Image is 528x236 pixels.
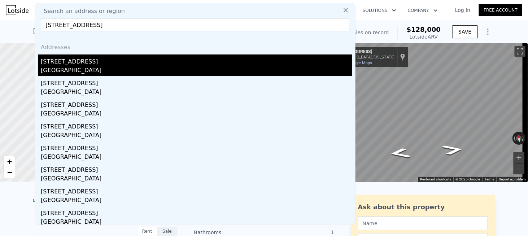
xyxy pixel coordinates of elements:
button: Solutions [357,4,402,17]
button: Show Options [481,25,495,39]
div: Addresses [38,37,352,54]
div: [GEOGRAPHIC_DATA] [41,88,352,98]
div: Map [330,43,528,182]
button: Rotate counterclockwise [512,132,516,145]
div: [STREET_ADDRESS] [41,184,352,196]
a: Zoom in [4,156,15,167]
div: [STREET_ADDRESS] [41,76,352,88]
div: [GEOGRAPHIC_DATA] [41,218,352,228]
div: No sales history record for this property. [33,205,178,218]
div: LISTING & SALE HISTORY [33,198,178,205]
a: Zoom out [4,167,15,178]
span: + [7,157,12,166]
div: [GEOGRAPHIC_DATA] [41,66,352,76]
button: Keyboard shortcuts [420,177,451,182]
a: Report a problem [499,177,526,181]
div: [STREET_ADDRESS] [41,141,352,153]
button: Rotate clockwise [522,132,526,145]
div: [STREET_ADDRESS] [41,119,352,131]
input: Enter an address, city, region, neighborhood or zip code [41,18,349,31]
div: [GEOGRAPHIC_DATA] [41,131,352,141]
span: $128,000 [407,26,441,33]
path: Go West, Catalina Rd [380,145,420,161]
button: Company [402,4,444,17]
span: © 2025 Google [455,177,480,181]
div: [STREET_ADDRESS] , [GEOGRAPHIC_DATA] , NC 28306 [33,26,206,36]
button: Zoom out [514,163,524,174]
div: [GEOGRAPHIC_DATA] [41,196,352,206]
input: Name [358,217,488,230]
div: Sale [157,227,178,236]
a: Show location on map [400,53,405,61]
div: [STREET_ADDRESS] [41,54,352,66]
div: Bathrooms [194,229,264,236]
path: Go East, Catalina Rd [433,142,474,157]
div: [GEOGRAPHIC_DATA] [41,109,352,119]
div: [STREET_ADDRESS] [41,206,352,218]
div: [STREET_ADDRESS] [41,163,352,174]
span: Search an address or region [38,7,125,16]
button: Toggle fullscreen view [515,46,525,57]
div: [STREET_ADDRESS] [41,98,352,109]
div: Lotside ARV [407,33,441,40]
button: SAVE [452,25,477,38]
div: Street View [330,43,528,182]
div: [GEOGRAPHIC_DATA], [US_STATE] [333,55,394,60]
button: Zoom in [514,152,524,163]
a: Terms [484,177,494,181]
img: Lotside [6,5,29,15]
a: Free Account [479,4,522,16]
a: Log In [446,6,479,14]
div: Ask about this property [358,202,488,212]
div: [GEOGRAPHIC_DATA] [41,174,352,184]
button: Reset the view [515,131,523,145]
div: 1 [264,229,334,236]
span: − [7,168,12,177]
div: [STREET_ADDRESS] [333,49,394,55]
div: [GEOGRAPHIC_DATA] [41,153,352,163]
div: Rent [137,227,157,236]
